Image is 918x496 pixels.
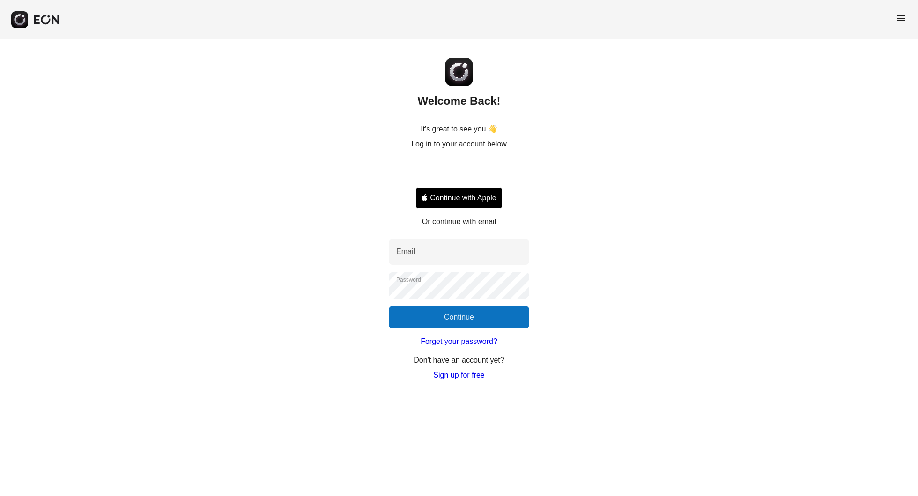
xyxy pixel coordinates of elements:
[396,246,415,257] label: Email
[421,336,497,347] a: Forget your password?
[414,355,504,366] p: Don't have an account yet?
[389,306,529,328] button: Continue
[416,187,502,209] button: Signin with apple ID
[418,94,501,109] h2: Welcome Back!
[433,370,484,381] a: Sign up for free
[422,216,496,227] p: Or continue with email
[411,160,507,181] iframe: Sign in with Google Button
[396,276,421,284] label: Password
[726,9,909,137] iframe: Sign in with Google Dialog
[411,139,507,150] p: Log in to your account below
[416,160,502,181] div: Sign in with Google. Opens in new tab
[421,124,497,135] p: It's great to see you 👋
